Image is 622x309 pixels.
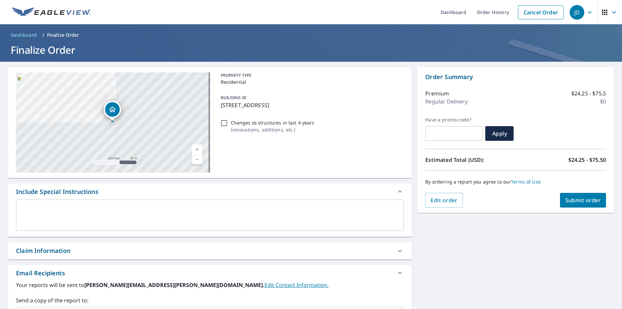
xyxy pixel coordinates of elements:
[425,72,606,81] p: Order Summary
[221,72,402,78] p: PROPERTY TYPE
[221,101,402,109] p: [STREET_ADDRESS]
[8,242,412,259] div: Claim Information
[11,32,37,38] span: Dashboard
[16,269,65,278] div: Email Recipients
[8,184,412,200] div: Include Special Instructions
[425,97,467,105] p: Regular Delivery
[425,179,606,185] p: By ordering a report you agree to our
[42,31,44,39] li: /
[47,32,79,38] p: Finalize Order
[8,43,614,57] h1: Finalize Order
[8,265,412,281] div: Email Recipients
[425,117,483,123] label: Have a promo code?
[16,296,404,304] label: Send a copy of the report to:
[425,156,516,164] p: Estimated Total (USD):
[221,78,402,85] p: Residential
[16,246,70,255] div: Claim Information
[231,119,315,126] p: Changes to structures in last 4 years
[568,156,606,164] p: $24.25 - $75.50
[8,30,40,40] a: Dashboard
[16,187,98,196] div: Include Special Instructions
[16,281,404,289] label: Your reports will be sent to
[192,144,202,154] a: Current Level 17, Zoom In
[571,89,606,97] p: $24.25 - $75.5
[431,197,458,204] span: Edit order
[425,193,463,208] button: Edit order
[192,154,202,165] a: Current Level 17, Zoom Out
[600,97,606,105] p: $0
[485,126,514,141] button: Apply
[264,281,329,289] a: EditContactInfo
[491,130,508,137] span: Apply
[8,30,614,40] nav: breadcrumb
[425,89,449,97] p: Premium
[221,95,246,100] p: BUILDING ID
[565,197,601,204] span: Submit order
[518,5,564,19] a: Cancel Order
[104,101,121,121] div: Dropped pin, building 1, Residential property, 317 Reginas Pt Sharps Chapel, TN 37866
[84,281,264,289] b: [PERSON_NAME][EMAIL_ADDRESS][PERSON_NAME][DOMAIN_NAME].
[12,7,91,17] img: EV Logo
[231,126,315,133] p: ( renovations, additions, etc. )
[570,5,584,20] div: JD
[511,179,541,185] a: Terms of Use
[560,193,606,208] button: Submit order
